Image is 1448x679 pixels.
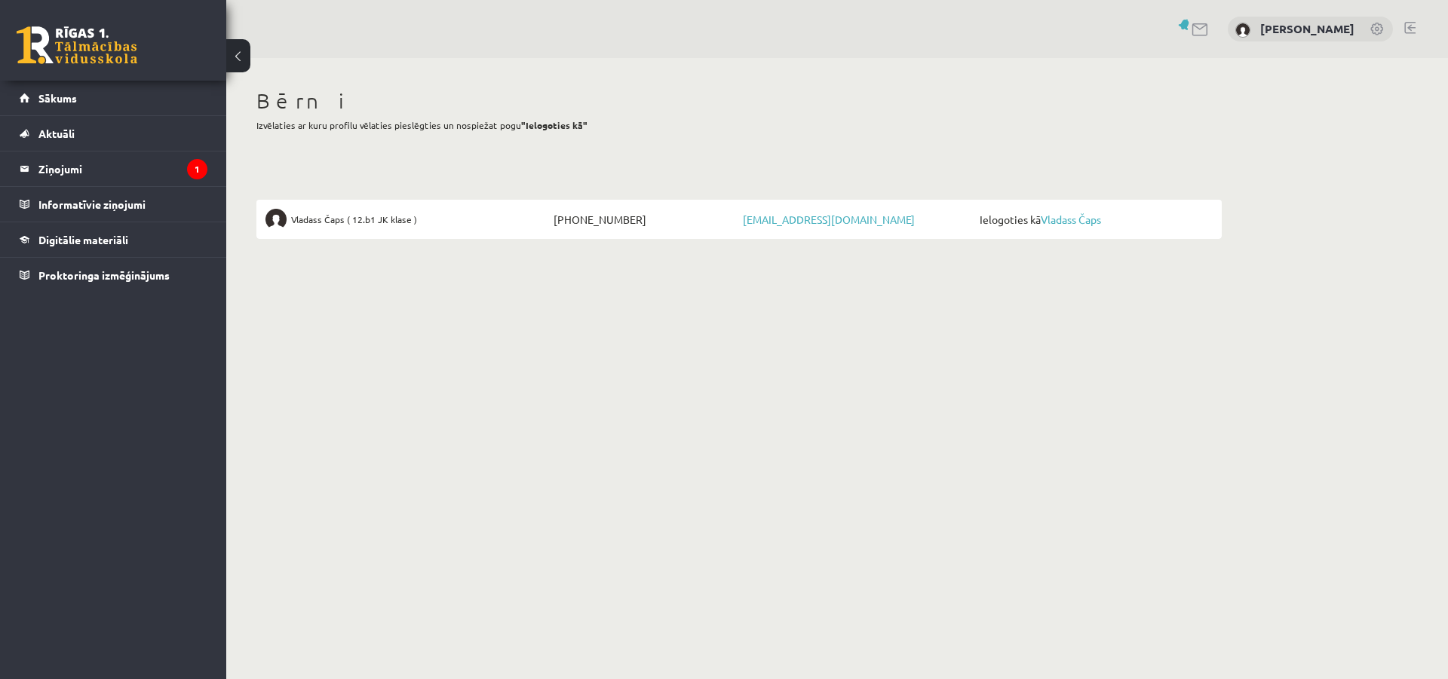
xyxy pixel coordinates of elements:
[38,151,207,186] legend: Ziņojumi
[20,187,207,222] a: Informatīvie ziņojumi
[187,159,207,179] i: 1
[256,88,1222,114] h1: Bērni
[20,151,207,186] a: Ziņojumi1
[521,119,587,131] b: "Ielogoties kā"
[20,81,207,115] a: Sākums
[38,233,128,246] span: Digitālie materiāli
[20,222,207,257] a: Digitālie materiāli
[17,26,137,64] a: Rīgas 1. Tālmācības vidusskola
[38,127,75,140] span: Aktuāli
[1260,21,1354,36] a: [PERSON_NAME]
[38,187,207,222] legend: Informatīvie ziņojumi
[256,118,1222,132] p: Izvēlaties ar kuru profilu vēlaties pieslēgties un nospiežat pogu
[38,268,170,282] span: Proktoringa izmēģinājums
[20,258,207,292] a: Proktoringa izmēģinājums
[20,116,207,151] a: Aktuāli
[265,209,287,230] img: Vladass Čaps
[1041,213,1101,226] a: Vladass Čaps
[550,209,739,230] span: [PHONE_NUMBER]
[291,209,417,230] span: Vladass Čaps ( 12.b1 JK klase )
[743,213,915,226] a: [EMAIL_ADDRESS][DOMAIN_NAME]
[976,209,1213,230] span: Ielogoties kā
[38,91,77,105] span: Sākums
[1235,23,1250,38] img: Jūlija Čapa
